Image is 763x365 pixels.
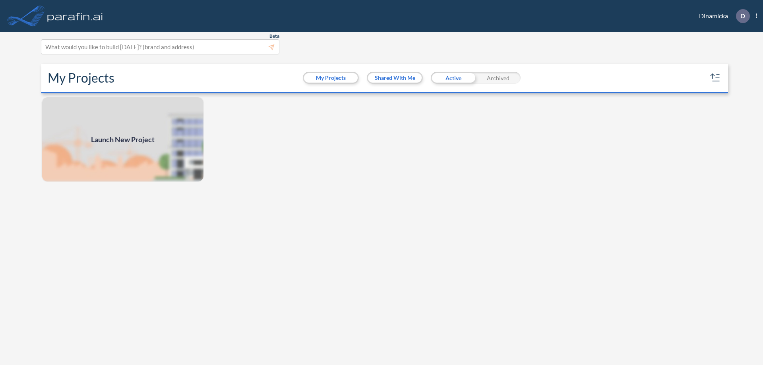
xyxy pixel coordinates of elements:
[269,33,279,39] span: Beta
[368,73,422,83] button: Shared With Me
[431,72,476,84] div: Active
[91,134,155,145] span: Launch New Project
[48,70,114,85] h2: My Projects
[46,8,105,24] img: logo
[41,97,204,182] img: add
[740,12,745,19] p: D
[304,73,358,83] button: My Projects
[41,97,204,182] a: Launch New Project
[709,71,722,84] button: sort
[687,9,757,23] div: Dinamicka
[476,72,521,84] div: Archived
